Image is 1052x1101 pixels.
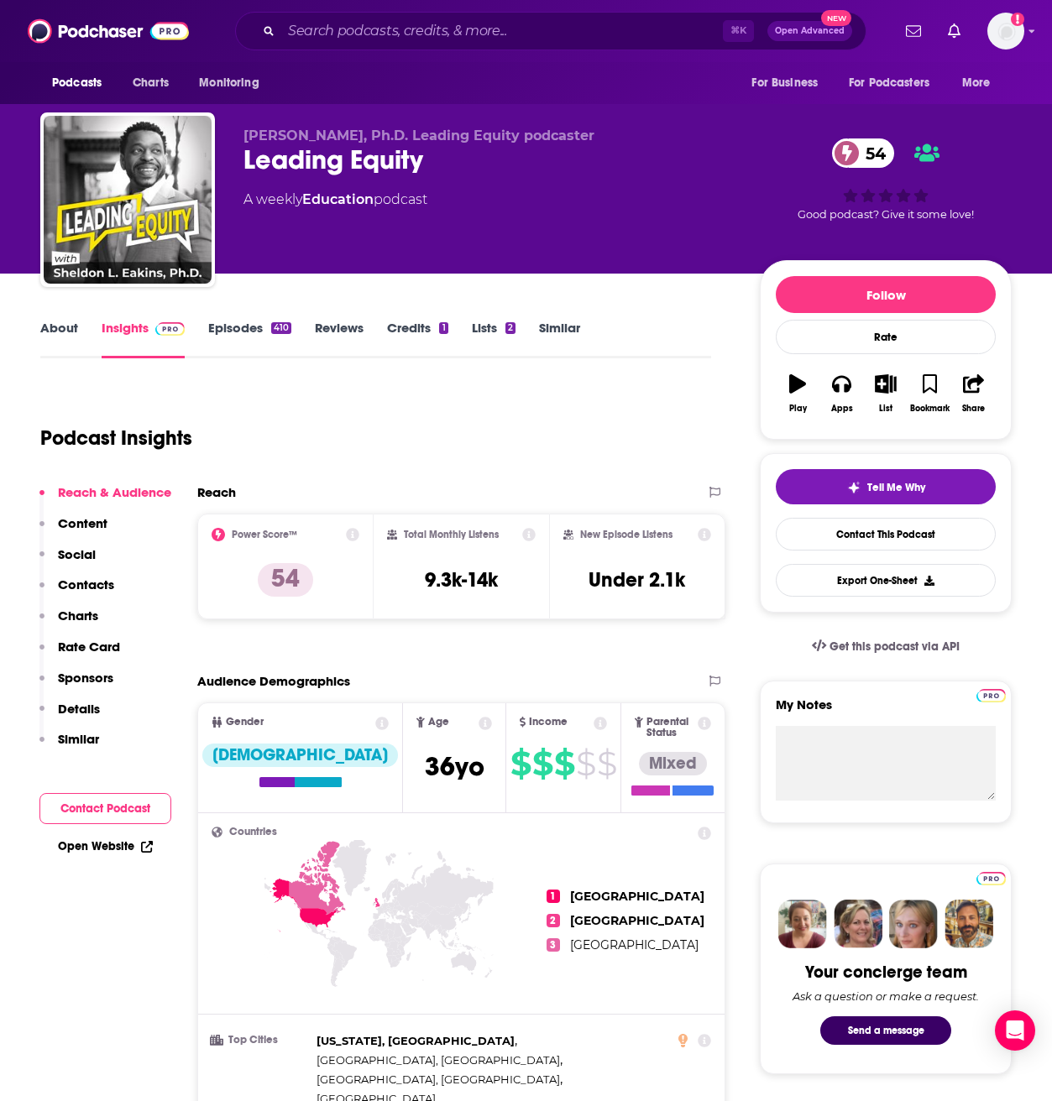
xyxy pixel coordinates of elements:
[987,13,1024,50] img: User Profile
[317,1053,560,1067] span: [GEOGRAPHIC_DATA], [GEOGRAPHIC_DATA]
[505,322,516,334] div: 2
[547,914,560,927] span: 2
[838,67,954,99] button: open menu
[776,363,819,424] button: Play
[39,546,96,577] button: Social
[202,744,398,767] div: [DEMOGRAPHIC_DATA]
[39,608,98,639] button: Charts
[52,71,102,95] span: Podcasts
[570,937,699,952] span: [GEOGRAPHIC_DATA]
[995,1010,1035,1051] div: Open Intercom Messenger
[58,701,100,717] p: Details
[867,481,925,494] span: Tell Me Why
[226,717,264,728] span: Gender
[387,320,447,358] a: Credits1
[235,12,866,50] div: Search podcasts, credits, & more...
[864,363,908,424] button: List
[187,67,280,99] button: open menu
[962,71,991,95] span: More
[976,689,1006,702] img: Podchaser Pro
[798,626,973,667] a: Get this podcast via API
[39,639,120,670] button: Rate Card
[28,15,189,47] img: Podchaser - Follow, Share and Rate Podcasts
[776,564,996,597] button: Export One-Sheet
[879,404,892,414] div: List
[39,793,171,824] button: Contact Podcast
[39,701,100,732] button: Details
[899,17,928,45] a: Show notifications dropdown
[952,363,996,424] button: Share
[404,529,499,540] h2: Total Monthly Listens
[39,731,99,762] button: Similar
[580,529,673,540] h2: New Episode Listens
[987,13,1024,50] span: Logged in as systemsteam
[302,191,374,207] a: Education
[197,484,236,500] h2: Reach
[58,546,96,562] p: Social
[425,750,484,783] span: 36 yo
[58,577,114,592] p: Contacts
[830,639,960,654] span: Get this podcast via API
[597,750,616,777] span: $
[776,518,996,550] a: Contact This Podcast
[317,1051,563,1070] span: ,
[547,890,560,903] span: 1
[472,320,516,358] a: Lists2
[229,827,277,837] span: Countries
[58,731,99,747] p: Similar
[199,71,259,95] span: Monitoring
[58,639,120,655] p: Rate Card
[570,889,704,904] span: [GEOGRAPHIC_DATA]
[793,989,979,1003] div: Ask a question or make a request.
[778,900,827,948] img: Sydney Profile
[776,469,996,504] button: tell me why sparkleTell Me Why
[58,839,153,853] a: Open Website
[723,20,754,42] span: ⌘ K
[281,18,723,44] input: Search podcasts, credits, & more...
[798,208,974,221] span: Good podcast? Give it some love!
[439,322,447,334] div: 1
[908,363,951,424] button: Bookmark
[243,190,427,210] div: A weekly podcast
[44,116,212,284] img: Leading Equity
[212,1035,310,1046] h3: Top Cities
[832,138,894,168] a: 54
[102,320,185,358] a: InsightsPodchaser Pro
[510,750,531,777] span: $
[317,1070,563,1089] span: ,
[317,1072,560,1086] span: [GEOGRAPHIC_DATA], [GEOGRAPHIC_DATA]
[760,128,1012,232] div: 54Good podcast? Give it some love!
[208,320,291,358] a: Episodes410
[40,320,78,358] a: About
[976,686,1006,702] a: Pro website
[910,404,950,414] div: Bookmark
[775,27,845,35] span: Open Advanced
[39,577,114,608] button: Contacts
[547,938,560,952] span: 3
[834,900,882,948] img: Barbara Profile
[820,1016,951,1045] button: Send a message
[945,900,993,948] img: Jon Profile
[889,900,938,948] img: Jules Profile
[849,71,929,95] span: For Podcasters
[819,363,863,424] button: Apps
[849,138,894,168] span: 54
[751,71,818,95] span: For Business
[847,481,861,494] img: tell me why sparkle
[962,404,985,414] div: Share
[776,320,996,354] div: Rate
[39,670,113,701] button: Sponsors
[39,484,171,515] button: Reach & Audience
[258,563,313,597] p: 54
[39,515,107,546] button: Content
[243,128,594,143] span: [PERSON_NAME], Ph.D. Leading Equity podcaster
[767,21,852,41] button: Open AdvancedNew
[776,697,996,726] label: My Notes
[570,913,704,928] span: [GEOGRAPHIC_DATA]
[589,567,685,592] h3: Under 2.1k
[40,425,192,451] h1: Podcast Insights
[950,67,1012,99] button: open menu
[428,717,449,728] span: Age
